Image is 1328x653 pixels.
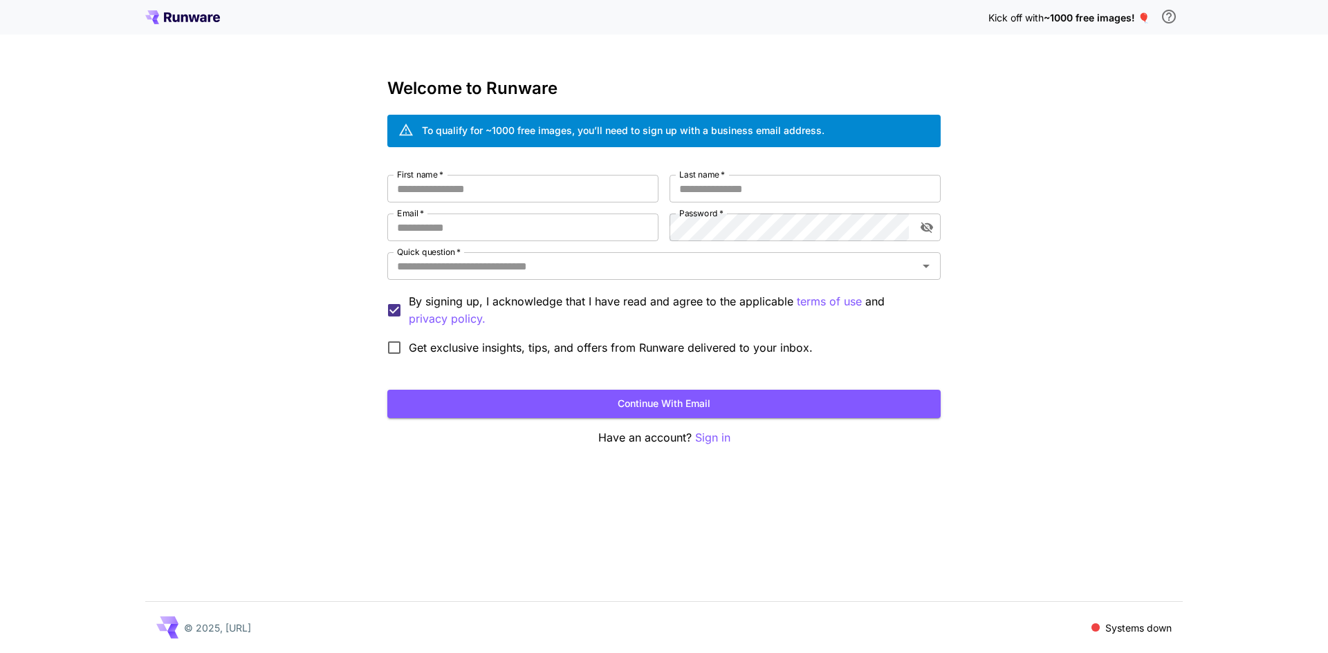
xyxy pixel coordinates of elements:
button: toggle password visibility [914,215,939,240]
button: In order to qualify for free credit, you need to sign up with a business email address and click ... [1155,3,1183,30]
p: Systems down [1105,621,1172,635]
p: By signing up, I acknowledge that I have read and agree to the applicable and [409,293,930,328]
label: Quick question [397,246,461,258]
span: Get exclusive insights, tips, and offers from Runware delivered to your inbox. [409,339,813,356]
button: Sign in [695,429,730,446]
span: ~1000 free images! 🎈 [1044,12,1150,23]
p: © 2025, [URL] [184,621,251,635]
button: Open [916,256,936,276]
p: Have an account? [387,429,941,446]
label: Email [397,207,424,219]
p: terms of use [797,293,862,310]
span: Kick off with [988,12,1044,23]
div: To qualify for ~1000 free images, you’ll need to sign up with a business email address. [422,123,824,138]
label: First name [397,169,443,180]
label: Password [679,207,723,219]
button: By signing up, I acknowledge that I have read and agree to the applicable terms of use and [409,310,486,328]
p: privacy policy. [409,310,486,328]
button: Continue with email [387,390,941,418]
label: Last name [679,169,725,180]
h3: Welcome to Runware [387,79,941,98]
button: By signing up, I acknowledge that I have read and agree to the applicable and privacy policy. [797,293,862,310]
